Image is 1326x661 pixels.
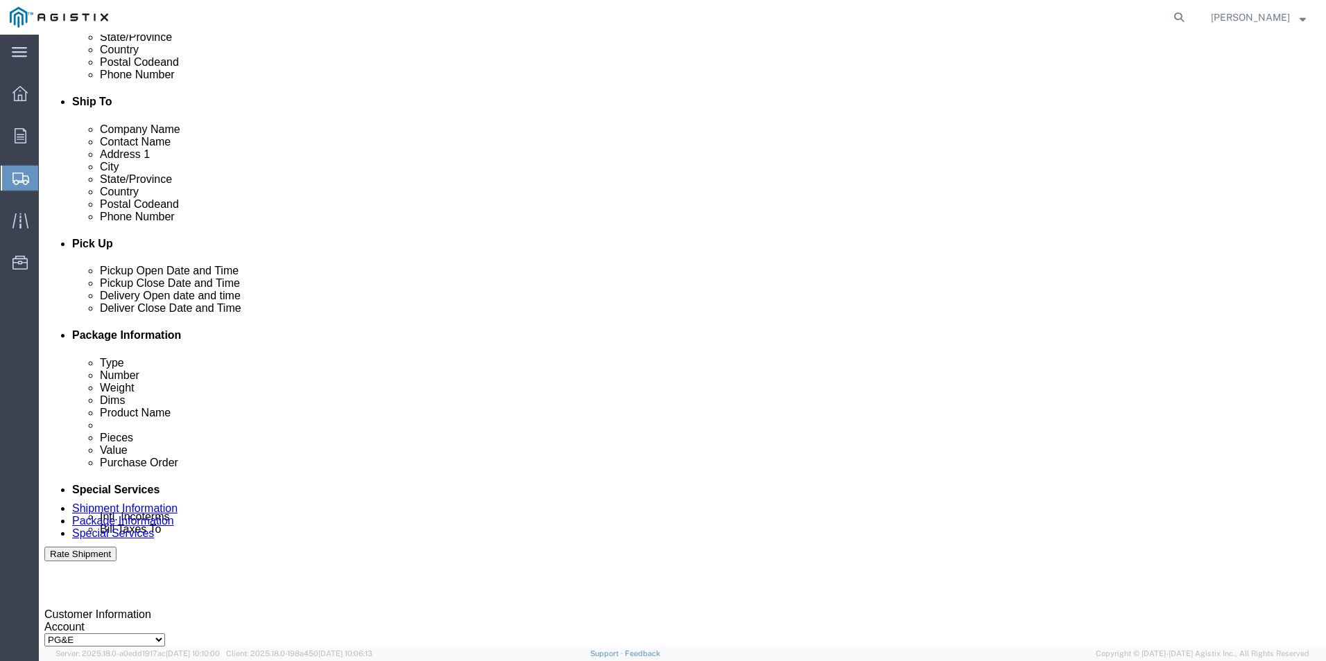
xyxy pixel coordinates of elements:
a: Support [590,649,625,658]
span: [DATE] 10:06:13 [318,649,372,658]
span: Server: 2025.18.0-a0edd1917ac [55,649,220,658]
span: [DATE] 10:10:00 [166,649,220,658]
button: [PERSON_NAME] [1210,9,1307,26]
span: Client: 2025.18.0-198a450 [226,649,372,658]
span: Copyright © [DATE]-[DATE] Agistix Inc., All Rights Reserved [1096,648,1309,660]
iframe: FS Legacy Container [39,35,1326,646]
span: Bryan Shannon [1211,10,1290,25]
a: Feedback [625,649,660,658]
img: logo [10,7,108,28]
